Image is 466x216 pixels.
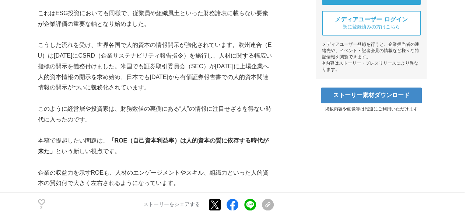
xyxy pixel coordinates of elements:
p: 本稿で提起したい問題は、 という新しい視点です。 [38,136,274,157]
a: ストーリー素材ダウンロード [321,88,422,103]
p: これはESG投資においても同様で、従業員や組織風土といった財務諸表に載らない要素が企業評価の重要な軸となり始めました。 [38,8,274,30]
div: メディアユーザー登録を行うと、企業担当者の連絡先や、イベント・記者会見の情報など様々な特記情報を閲覧できます。 ※内容はストーリー・プレスリリースにより異なります。 [322,41,421,73]
p: 掲載内容や画像等は報道にご利用いただけます [316,106,427,112]
p: 2 [38,206,45,210]
strong: 「ROE（自己資本利益率）は人的資本の質に依存する時代が来た」 [38,137,269,154]
span: メディアユーザー ログイン [335,16,408,24]
p: こうした流れを受け、世界各国で人的資本の情報開示が強化されています。欧州連合（EU）は[DATE]にCSRD（企業サステナビリティ報告指令）を施行し、人材に関する幅広い指標の開示を義務付けました... [38,40,274,93]
p: ストーリーをシェアする [143,201,200,208]
span: 既に登録済みの方はこちら [343,24,400,30]
p: 企業の収益力を示すROEも、人材のエンゲージメントやスキル、組織力といった人的資本の質如何で大きく左右されるようになっています。 [38,168,274,189]
p: このように経営層や投資家は、財務数値の裏側にある“人”の情報に注目せざるを得ない時代に入ったのです。 [38,104,274,125]
a: メディアユーザー ログイン 既に登録済みの方はこちら [322,11,421,35]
